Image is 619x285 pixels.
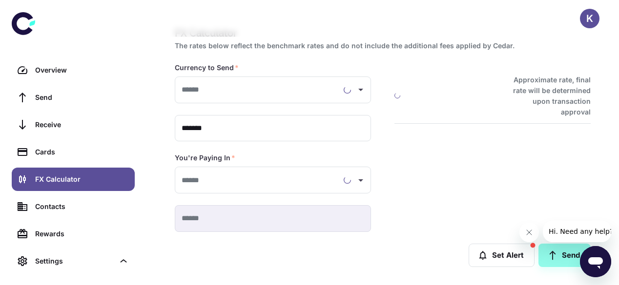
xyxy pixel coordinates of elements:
h6: Approximate rate, final rate will be determined upon transaction approval [502,75,591,117]
div: Contacts [35,201,129,212]
a: Cards [12,140,135,164]
a: Send [538,244,591,267]
a: FX Calculator [12,168,135,191]
iframe: Close message [519,223,539,242]
div: Rewards [35,228,129,239]
button: Open [354,173,368,187]
div: Settings [35,256,114,266]
label: You're Paying In [175,153,235,163]
iframe: Message from company [543,221,611,242]
button: K [580,9,599,28]
div: Overview [35,65,129,76]
a: Send [12,86,135,109]
button: Open [354,83,368,96]
div: FX Calculator [35,174,129,185]
div: Cards [35,147,129,157]
a: Overview [12,58,135,82]
a: Contacts [12,195,135,218]
a: Receive [12,113,135,136]
div: Send [35,92,129,103]
button: Set Alert [469,244,535,267]
iframe: Button to launch messaging window [580,246,611,277]
div: Settings [12,249,135,273]
a: Rewards [12,222,135,246]
label: Currency to Send [175,63,239,73]
span: Hi. Need any help? [6,7,70,15]
div: Receive [35,119,129,130]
